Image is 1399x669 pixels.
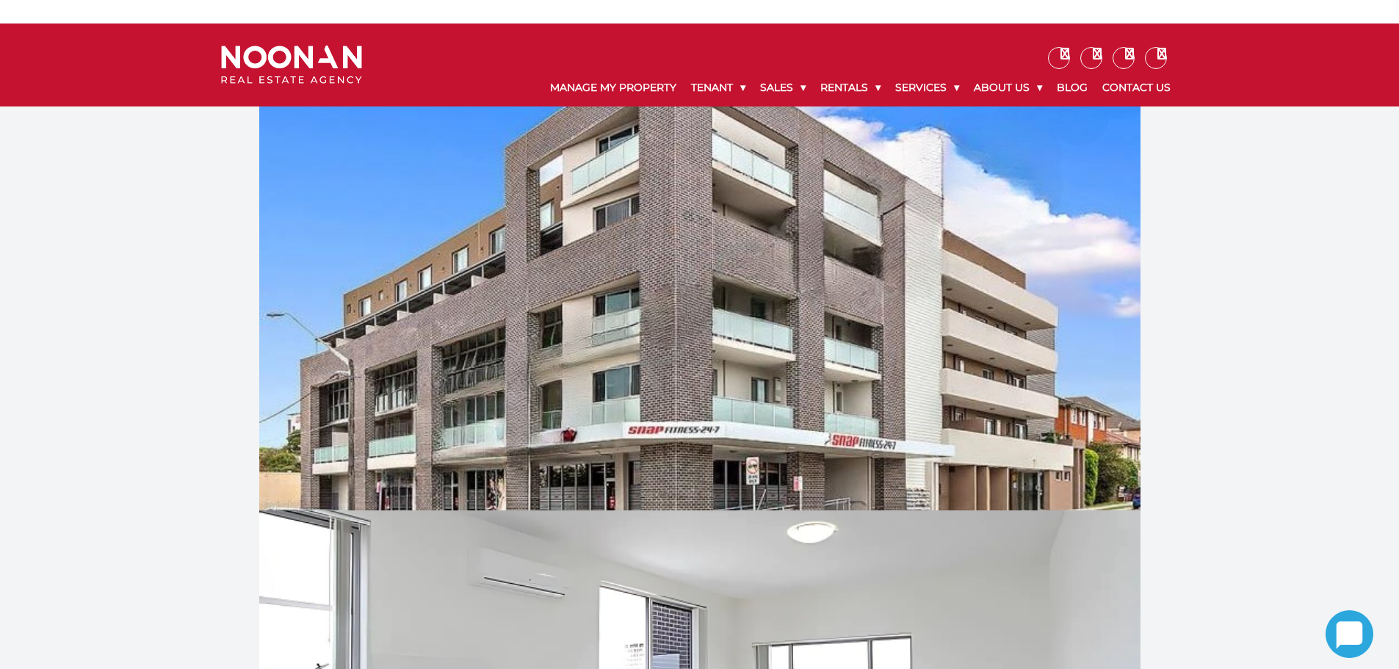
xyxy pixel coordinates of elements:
a: Services [888,69,966,106]
a: Sales [753,69,813,106]
a: Blog [1049,69,1095,106]
a: Tenant [684,69,753,106]
a: Rentals [813,69,888,106]
a: About Us [966,69,1049,106]
a: Contact Us [1095,69,1178,106]
a: Manage My Property [543,69,684,106]
img: Noonan Real Estate Agency [221,46,362,84]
